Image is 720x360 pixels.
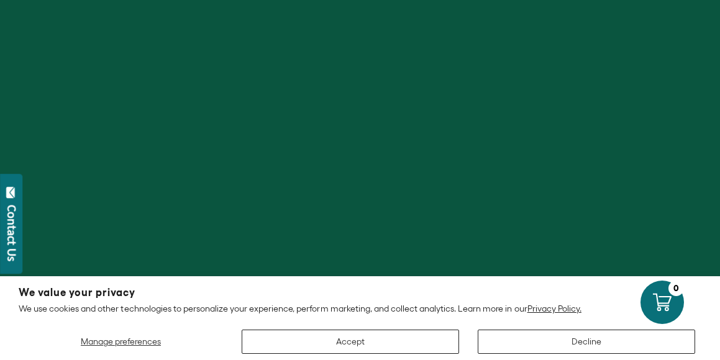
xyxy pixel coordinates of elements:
div: 0 [668,281,684,296]
p: We use cookies and other technologies to personalize your experience, perform marketing, and coll... [19,303,701,314]
h2: We value your privacy [19,287,701,298]
span: Manage preferences [81,336,161,346]
button: Decline [478,330,695,354]
div: Contact Us [6,205,18,261]
button: Accept [242,330,459,354]
button: Manage preferences [19,330,223,354]
a: Privacy Policy. [527,304,581,313]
